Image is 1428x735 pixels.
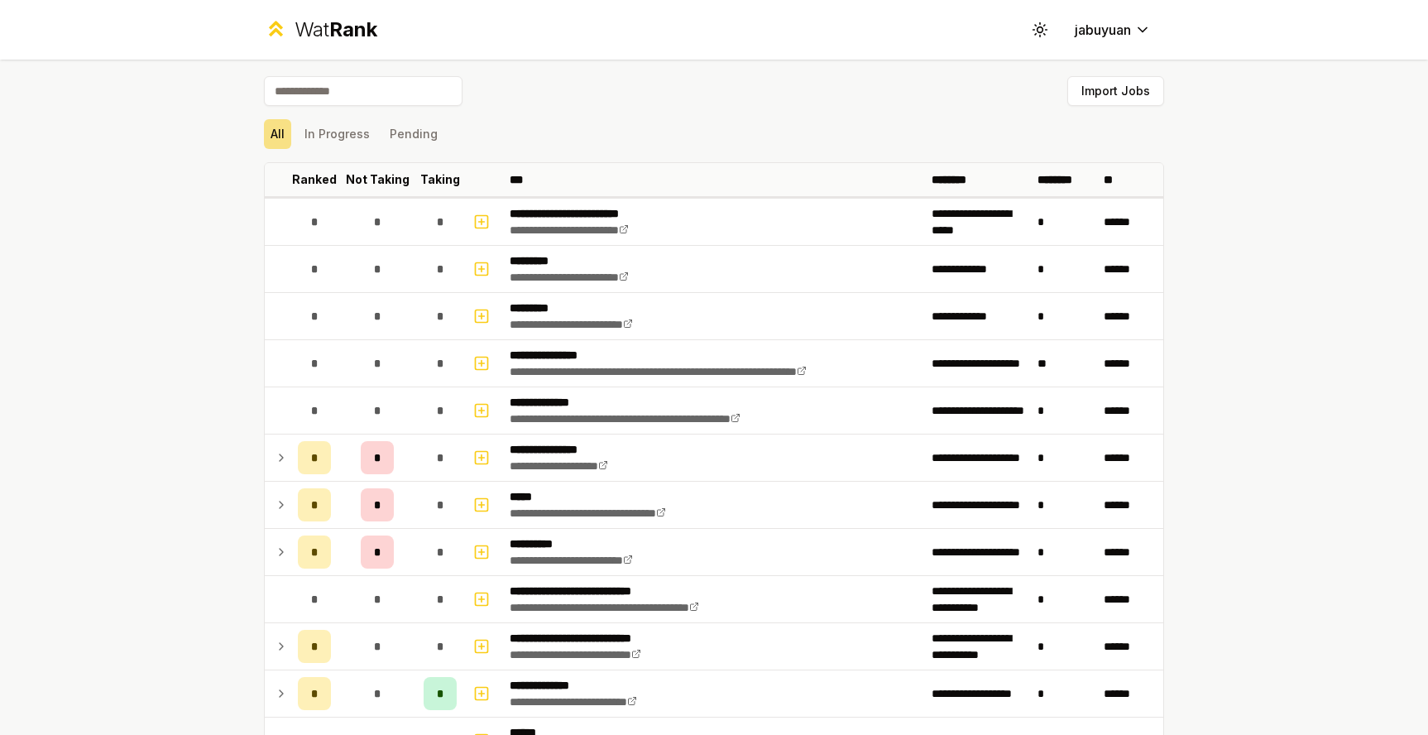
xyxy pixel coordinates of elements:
span: Rank [329,17,377,41]
span: jabuyuan [1075,20,1131,40]
button: Pending [383,119,444,149]
button: All [264,119,291,149]
button: Import Jobs [1067,76,1164,106]
p: Taking [420,171,460,188]
div: Wat [295,17,377,43]
button: In Progress [298,119,376,149]
a: WatRank [264,17,377,43]
p: Not Taking [346,171,410,188]
p: Ranked [292,171,337,188]
button: jabuyuan [1061,15,1164,45]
